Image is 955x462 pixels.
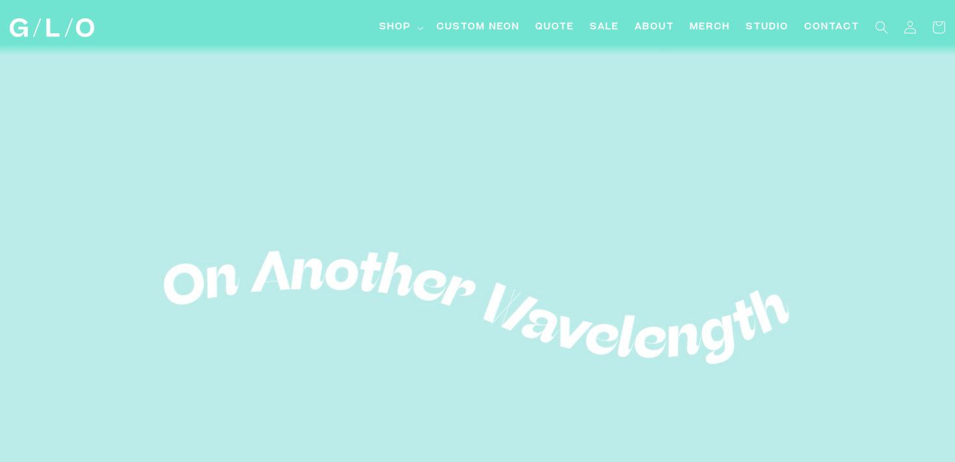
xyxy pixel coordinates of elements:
[690,21,730,34] span: Merch
[804,21,860,34] span: Contact
[372,13,429,42] summary: Shop
[796,13,867,42] a: Contact
[535,21,574,34] span: Quote
[738,13,796,42] a: Studio
[590,21,619,34] span: SALE
[627,13,682,42] a: About
[429,13,528,42] a: Custom Neon
[528,13,582,42] a: Quote
[867,13,896,42] summary: Search
[582,13,627,42] a: SALE
[635,21,674,34] span: About
[682,13,738,42] a: Merch
[10,18,94,37] img: GLO Studio
[5,14,99,42] a: GLO Studio
[746,21,789,34] span: Studio
[379,21,411,34] span: Shop
[437,21,520,34] span: Custom Neon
